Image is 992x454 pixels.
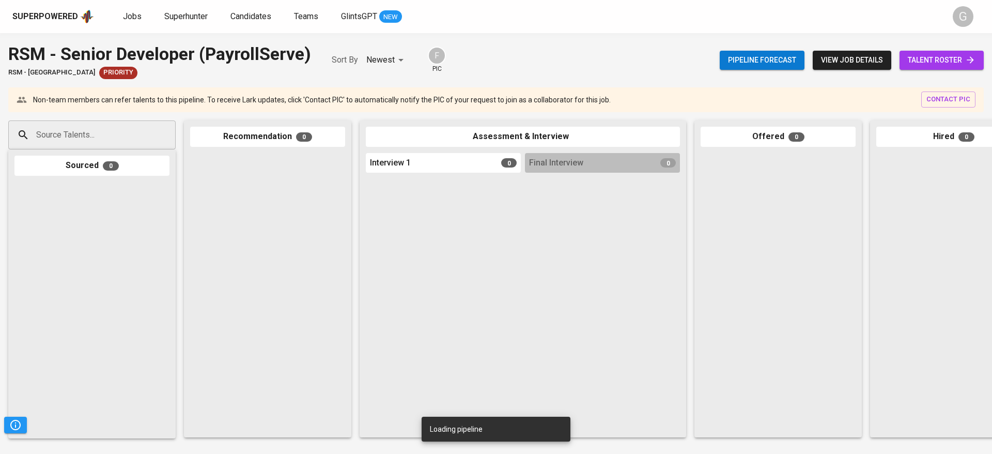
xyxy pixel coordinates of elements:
[953,6,973,27] div: G
[14,156,169,176] div: Sourced
[921,92,975,108] button: contact pic
[701,127,856,147] div: Offered
[813,51,891,70] button: view job details
[341,11,377,21] span: GlintsGPT
[900,51,984,70] a: talent roster
[720,51,804,70] button: Pipeline forecast
[190,127,345,147] div: Recommendation
[80,9,94,24] img: app logo
[123,10,144,23] a: Jobs
[8,68,95,78] span: RSM - [GEOGRAPHIC_DATA]
[370,157,411,169] span: Interview 1
[501,158,517,168] span: 0
[926,94,970,105] span: contact pic
[99,67,137,79] div: New Job received from Demand Team
[103,161,119,171] span: 0
[99,68,137,78] span: Priority
[164,11,208,21] span: Superhunter
[332,54,358,66] p: Sort By
[379,12,402,22] span: NEW
[12,11,78,23] div: Superpowered
[164,10,210,23] a: Superhunter
[428,47,446,73] div: pic
[170,134,172,136] button: Open
[660,158,676,168] span: 0
[296,132,312,142] span: 0
[430,420,483,438] div: Loading pipeline
[728,54,796,67] span: Pipeline forecast
[123,11,142,21] span: Jobs
[33,95,611,105] p: Non-team members can refer talents to this pipeline. To receive Lark updates, click 'Contact PIC'...
[294,11,318,21] span: Teams
[958,132,974,142] span: 0
[4,417,27,433] button: Pipeline Triggers
[230,11,271,21] span: Candidates
[366,127,680,147] div: Assessment & Interview
[529,157,583,169] span: Final Interview
[341,10,402,23] a: GlintsGPT NEW
[230,10,273,23] a: Candidates
[821,54,883,67] span: view job details
[366,51,407,70] div: Newest
[12,9,94,24] a: Superpoweredapp logo
[908,54,975,67] span: talent roster
[428,47,446,65] div: F
[294,10,320,23] a: Teams
[366,54,395,66] p: Newest
[8,41,311,67] div: RSM - Senior Developer (PayrollServe)
[788,132,804,142] span: 0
